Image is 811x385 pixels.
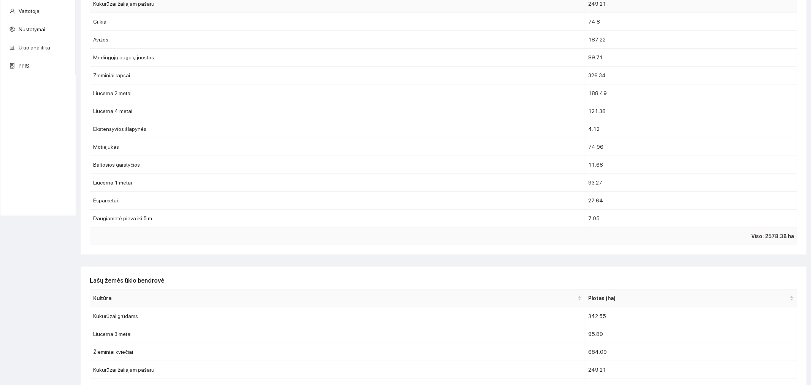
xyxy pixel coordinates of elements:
a: PPIS [19,63,29,69]
td: 27.64 [585,192,797,210]
td: 74.96 [585,138,797,156]
td: Kukurūzai grūdams [90,307,585,325]
td: 342.55 [585,307,797,325]
a: Ūkio analitika [19,45,50,51]
td: Žieminiai kviečiai [90,343,585,361]
td: Liucerna 3 metai [90,325,585,343]
td: Kukurūzai žaliajam pašaru [90,361,585,379]
td: Esparcetai [90,192,585,210]
td: Motiejukas [90,138,585,156]
td: 188.49 [585,84,797,102]
span: Plotas (ha) [588,294,788,302]
th: this column's title is Plotas (ha),this column is sortable [585,290,797,307]
td: Grikiai [90,13,585,31]
td: Liucerna 4 metai [90,102,585,120]
td: Ekstensyvios šlapynės [90,120,585,138]
td: 11.68 [585,156,797,174]
a: Vartotojai [19,8,41,14]
td: 95.89 [585,325,797,343]
td: Medingųjų augalų juostos [90,49,585,67]
td: Liucerna 1 metai [90,174,585,192]
span: Kultūra [93,294,576,302]
td: Avižos [90,31,585,49]
td: Žieminiai rapsai [90,67,585,84]
td: 4.12 [585,120,797,138]
span: Viso: 2578.38 ha [751,232,794,240]
th: this column's title is Kultūra,this column is sortable [90,290,585,307]
td: 74.8 [585,13,797,31]
h2: Lašų žemės ūkio bendrovė [90,276,797,285]
td: 93.27 [585,174,797,192]
td: Liucerna 2 metai [90,84,585,102]
td: 326.34 [585,67,797,84]
td: 89.71 [585,49,797,67]
td: 121.38 [585,102,797,120]
td: 187.22 [585,31,797,49]
td: Baltosios garstyčios [90,156,585,174]
a: Nustatymai [19,26,45,32]
td: Daugiametė pieva iki 5 m. [90,210,585,228]
td: 684.09 [585,343,797,361]
td: 7.05 [585,210,797,228]
td: 249.21 [585,361,797,379]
